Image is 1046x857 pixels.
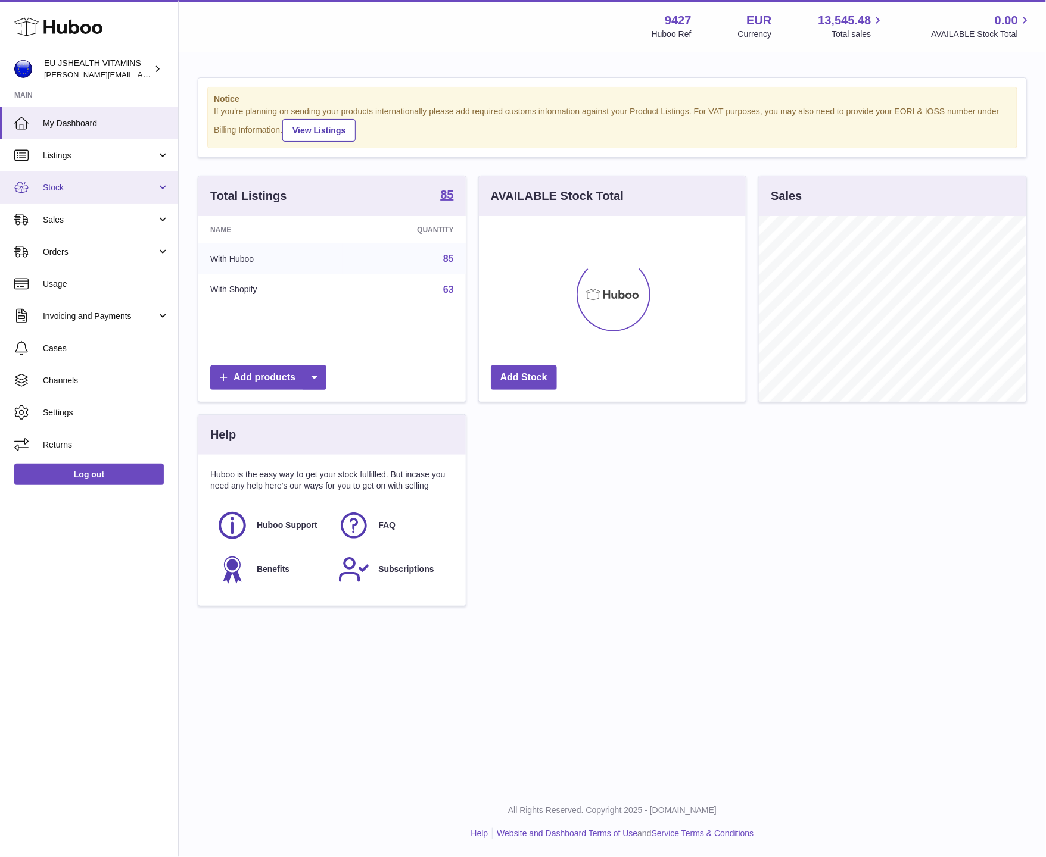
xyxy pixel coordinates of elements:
[44,58,151,80] div: EU JSHEALTH VITAMINS
[43,279,169,290] span: Usage
[216,509,326,542] a: Huboo Support
[198,243,343,274] td: With Huboo
[43,343,169,354] span: Cases
[210,427,236,443] h3: Help
[338,509,447,542] a: FAQ
[440,189,453,203] a: 85
[210,188,287,204] h3: Total Listings
[198,274,343,305] td: With Shopify
[338,553,447,586] a: Subscriptions
[44,70,239,79] span: [PERSON_NAME][EMAIL_ADDRESS][DOMAIN_NAME]
[471,828,488,838] a: Help
[43,439,169,451] span: Returns
[818,12,871,29] span: 13,545.48
[491,188,624,204] h3: AVAILABLE Stock Total
[43,182,157,193] span: Stock
[214,106,1011,142] div: If you're planning on sending your products internationally please add required customs informati...
[257,520,317,531] span: Huboo Support
[746,12,771,29] strong: EUR
[257,564,289,575] span: Benefits
[378,520,396,531] span: FAQ
[771,188,802,204] h3: Sales
[493,828,754,839] li: and
[995,12,1018,29] span: 0.00
[443,254,454,264] a: 85
[14,60,32,78] img: laura@jessicasepel.com
[832,29,885,40] span: Total sales
[43,407,169,418] span: Settings
[43,150,157,161] span: Listings
[665,12,692,29] strong: 9427
[14,464,164,485] a: Log out
[43,246,157,258] span: Orders
[652,828,754,838] a: Service Terms & Conditions
[497,828,637,838] a: Website and Dashboard Terms of Use
[210,469,454,492] p: Huboo is the easy way to get your stock fulfilled. But incase you need any help here's our ways f...
[43,375,169,386] span: Channels
[43,214,157,226] span: Sales
[652,29,692,40] div: Huboo Ref
[378,564,434,575] span: Subscriptions
[440,189,453,201] strong: 85
[210,365,326,390] a: Add products
[43,311,157,322] span: Invoicing and Payments
[738,29,772,40] div: Currency
[343,216,466,243] th: Quantity
[818,12,885,40] a: 13,545.48 Total sales
[931,29,1032,40] span: AVAILABLE Stock Total
[198,216,343,243] th: Name
[43,118,169,129] span: My Dashboard
[188,805,1036,816] p: All Rights Reserved. Copyright 2025 - [DOMAIN_NAME]
[216,553,326,586] a: Benefits
[214,93,1011,105] strong: Notice
[282,119,356,142] a: View Listings
[443,284,454,295] a: 63
[931,12,1032,40] a: 0.00 AVAILABLE Stock Total
[491,365,557,390] a: Add Stock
